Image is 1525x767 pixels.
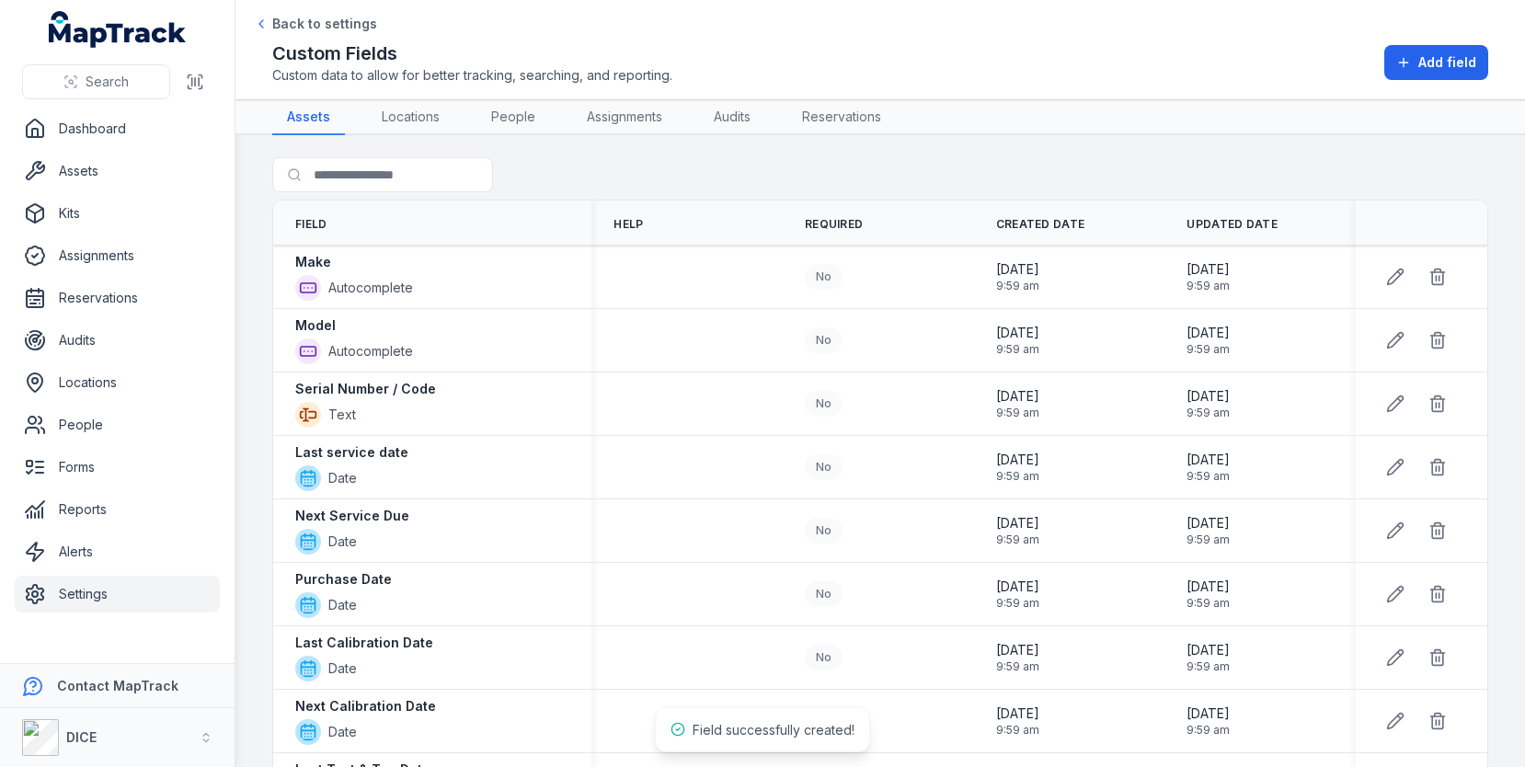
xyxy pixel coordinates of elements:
span: Date [328,469,357,487]
strong: Last service date [295,443,408,462]
span: 9:59 am [996,532,1039,547]
a: MapTrack [49,11,187,48]
a: Reservations [787,100,896,135]
a: People [15,406,220,443]
a: Assets [272,100,345,135]
strong: Next Service Due [295,507,409,525]
time: 09/09/2025, 9:59:12 am [996,641,1039,674]
span: 9:59 am [1187,659,1230,674]
strong: Last Calibration Date [295,634,433,652]
span: 9:59 am [1187,596,1230,611]
span: Date [328,659,357,678]
span: 9:59 am [996,659,1039,674]
strong: Purchase Date [295,570,392,589]
strong: Serial Number / Code [295,380,436,398]
span: Date [328,723,357,741]
span: [DATE] [1187,641,1230,659]
span: Add field [1418,53,1476,72]
a: People [476,100,550,135]
time: 09/09/2025, 9:59:12 am [1187,514,1230,547]
span: [DATE] [996,641,1039,659]
span: [DATE] [1187,260,1230,279]
span: [DATE] [996,324,1039,342]
span: [DATE] [1187,387,1230,406]
span: 9:59 am [996,342,1039,357]
span: [DATE] [996,514,1039,532]
strong: Model [295,316,336,335]
a: Dashboard [15,110,220,147]
a: Reservations [15,280,220,316]
span: Field successfully created! [693,722,854,738]
button: Add field [1384,45,1488,80]
div: No [805,264,843,290]
time: 09/09/2025, 9:59:12 am [1187,324,1230,357]
span: [DATE] [1187,704,1230,723]
span: Custom data to allow for better tracking, searching, and reporting. [272,66,672,85]
span: 9:59 am [1187,406,1230,420]
a: Back to settings [254,15,377,33]
span: [DATE] [996,451,1039,469]
a: Forms [15,449,220,486]
span: [DATE] [996,387,1039,406]
time: 09/09/2025, 9:59:12 am [1187,704,1230,738]
span: [DATE] [996,578,1039,596]
time: 09/09/2025, 9:59:12 am [1187,260,1230,293]
span: [DATE] [996,704,1039,723]
div: No [805,645,843,670]
span: Date [328,596,357,614]
span: Created Date [996,217,1085,232]
span: [DATE] [1187,578,1230,596]
span: Updated Date [1187,217,1278,232]
span: Required [805,217,863,232]
span: [DATE] [1187,324,1230,342]
div: No [805,454,843,480]
time: 09/09/2025, 9:59:12 am [1187,641,1230,674]
div: No [805,391,843,417]
span: [DATE] [1187,514,1230,532]
a: Audits [699,100,765,135]
a: Assignments [572,100,677,135]
a: Locations [15,364,220,401]
span: 9:59 am [1187,723,1230,738]
div: No [805,581,843,607]
strong: Next Calibration Date [295,697,436,715]
span: [DATE] [1187,451,1230,469]
a: Audits [15,322,220,359]
a: Locations [367,100,454,135]
span: 9:59 am [1187,342,1230,357]
span: 9:59 am [996,723,1039,738]
strong: DICE [66,729,97,745]
span: 9:59 am [1187,469,1230,484]
button: Search [22,64,170,99]
span: [DATE] [996,260,1039,279]
span: Field [295,217,327,232]
a: Assets [15,153,220,189]
a: Reports [15,491,220,528]
span: 9:59 am [1187,279,1230,293]
div: No [805,327,843,353]
span: Text [328,406,356,424]
span: 9:59 am [1187,532,1230,547]
time: 09/09/2025, 9:59:12 am [996,514,1039,547]
span: 9:59 am [996,279,1039,293]
strong: Contact MapTrack [57,678,178,693]
span: 9:59 am [996,406,1039,420]
time: 09/09/2025, 9:59:12 am [996,451,1039,484]
time: 09/09/2025, 9:59:12 am [996,260,1039,293]
span: 9:59 am [996,596,1039,611]
span: Search [86,73,129,91]
span: Help [613,217,643,232]
time: 09/09/2025, 9:59:12 am [996,387,1039,420]
time: 09/09/2025, 9:59:12 am [996,578,1039,611]
a: Assignments [15,237,220,274]
time: 09/09/2025, 9:59:12 am [1187,578,1230,611]
a: Alerts [15,533,220,570]
div: No [805,518,843,544]
time: 09/09/2025, 9:59:12 am [996,704,1039,738]
time: 09/09/2025, 9:59:12 am [996,324,1039,357]
span: Date [328,532,357,551]
span: Autocomplete [328,279,413,297]
h2: Custom Fields [272,40,672,66]
strong: Make [295,253,331,271]
time: 09/09/2025, 9:59:12 am [1187,387,1230,420]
